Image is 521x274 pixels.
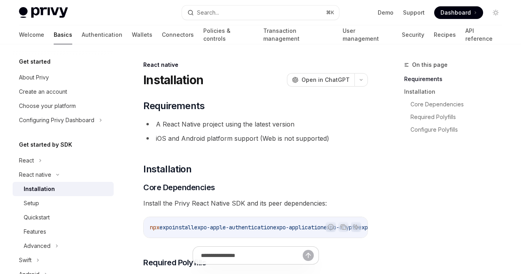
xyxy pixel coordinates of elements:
[13,225,114,239] a: Features
[410,111,508,123] a: Required Polyfills
[143,61,368,69] div: React native
[13,70,114,85] a: About Privy
[143,133,368,144] li: iOS and Android platform support (Web is not supported)
[194,224,273,231] span: expo-apple-authentication
[465,25,502,44] a: API reference
[338,222,349,232] button: Copy the contents from the code block
[143,163,191,176] span: Installation
[13,210,114,225] a: Quickstart
[19,7,68,18] img: light logo
[19,255,32,265] div: Swift
[143,198,368,209] span: Install the Privy React Native SDK and its peer dependencies:
[19,73,49,82] div: About Privy
[182,6,339,20] button: Search...⌘K
[24,241,51,251] div: Advanced
[19,170,51,180] div: React native
[19,57,51,66] h5: Get started
[162,25,194,44] a: Connectors
[302,76,350,84] span: Open in ChatGPT
[410,123,508,136] a: Configure Polyfills
[287,73,354,87] button: Open in ChatGPT
[24,184,55,194] div: Installation
[263,25,333,44] a: Transaction management
[24,213,50,222] div: Quickstart
[402,25,424,44] a: Security
[54,25,72,44] a: Basics
[19,156,34,165] div: React
[343,25,392,44] a: User management
[132,25,152,44] a: Wallets
[203,25,254,44] a: Policies & controls
[273,224,324,231] span: expo-application
[150,224,159,231] span: npx
[404,73,508,85] a: Requirements
[143,182,215,193] span: Core Dependencies
[24,227,46,236] div: Features
[434,25,456,44] a: Recipes
[378,9,394,17] a: Demo
[434,6,483,19] a: Dashboard
[143,119,368,130] li: A React Native project using the latest version
[326,222,336,232] button: Report incorrect code
[172,224,194,231] span: install
[19,140,72,149] h5: Get started by SDK
[403,9,425,17] a: Support
[412,60,448,70] span: On this page
[159,224,172,231] span: expo
[303,250,314,261] button: Send message
[410,98,508,111] a: Core Dependencies
[13,182,114,196] a: Installation
[19,87,67,96] div: Create an account
[489,6,502,19] button: Toggle dark mode
[82,25,122,44] a: Authentication
[19,101,76,111] div: Choose your platform
[326,9,334,16] span: ⌘ K
[19,115,94,125] div: Configuring Privy Dashboard
[351,222,361,232] button: Ask AI
[13,99,114,113] a: Choose your platform
[13,196,114,210] a: Setup
[143,100,204,112] span: Requirements
[440,9,471,17] span: Dashboard
[24,198,39,208] div: Setup
[143,73,203,87] h1: Installation
[404,85,508,98] a: Installation
[197,8,219,17] div: Search...
[13,85,114,99] a: Create an account
[324,224,358,231] span: expo-crypto
[19,25,44,44] a: Welcome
